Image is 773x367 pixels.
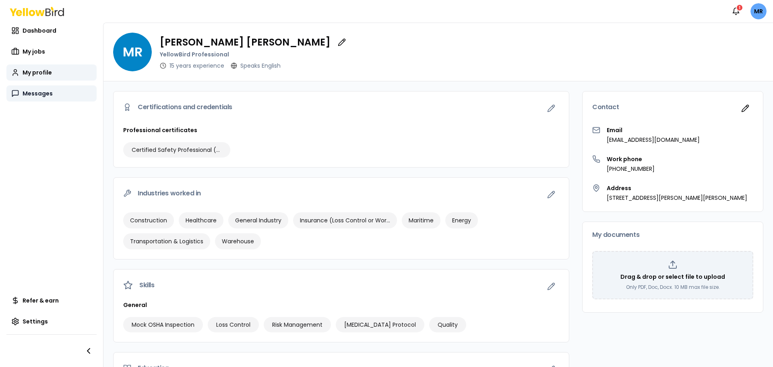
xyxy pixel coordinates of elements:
div: Transportation & Logistics [123,233,210,249]
span: Maritime [409,216,434,224]
a: Dashboard [6,23,97,39]
span: Insurance (Loss Control or Workers Compensation) [300,216,390,224]
a: Refer & earn [6,292,97,309]
h3: Email [607,126,700,134]
p: [PERSON_NAME] [PERSON_NAME] [160,37,331,47]
span: Settings [23,317,48,326]
p: [EMAIL_ADDRESS][DOMAIN_NAME] [607,136,700,144]
div: Risk Management [264,317,331,332]
span: My documents [592,232,639,238]
p: 15 years experience [169,62,224,70]
h3: Work phone [607,155,655,163]
span: MR [113,33,152,71]
span: Quality [438,321,458,329]
p: [PHONE_NUMBER] [607,165,655,173]
div: Mock OSHA Inspection [123,317,203,332]
span: Warehouse [222,237,254,245]
p: YellowBird Professional [160,50,350,58]
div: Insurance (Loss Control or Workers Compensation) [293,212,397,228]
span: Loss Control [216,321,250,329]
span: MR [750,3,767,19]
p: Drag & drop or select file to upload [620,273,725,281]
a: My jobs [6,44,97,60]
div: Maritime [402,212,440,228]
div: Healthcare [179,212,223,228]
a: Messages [6,85,97,102]
h3: Address [607,184,747,192]
div: 1 [736,4,743,11]
span: Mock OSHA Inspection [132,321,194,329]
span: Messages [23,89,53,97]
div: Energy [445,212,478,228]
div: Quality [429,317,466,332]
a: My profile [6,64,97,81]
span: Industries worked in [138,190,201,197]
h3: Professional certificates [123,126,559,134]
span: Certified Safety Professional (CSP) [132,146,222,154]
span: Risk Management [272,321,322,329]
p: [STREET_ADDRESS][PERSON_NAME][PERSON_NAME] [607,194,747,202]
div: Warehouse [215,233,261,249]
span: Construction [130,216,167,224]
span: Refer & earn [23,297,59,305]
h3: General [123,301,559,309]
p: Only PDF, Doc, Docx. 10 MB max file size. [626,284,720,290]
span: [MEDICAL_DATA] Protocol [344,321,416,329]
div: COVID-19 Protocol [336,317,424,332]
span: Healthcare [186,216,217,224]
span: My jobs [23,48,45,56]
div: Drag & drop or select file to uploadOnly PDF, Doc, Docx. 10 MB max file size. [592,251,753,299]
span: My profile [23,68,52,77]
div: General Industry [228,212,288,228]
div: Loss Control [208,317,259,332]
span: Transportation & Logistics [130,237,203,245]
span: Dashboard [23,27,56,35]
p: Speaks English [240,62,281,70]
span: General Industry [235,216,281,224]
div: Construction [123,212,174,228]
span: Skills [139,282,155,288]
button: 1 [728,3,744,19]
a: Settings [6,313,97,330]
span: Contact [592,104,619,110]
span: Certifications and credentials [138,104,232,110]
span: Energy [452,216,471,224]
div: Certified Safety Professional (CSP) [123,142,230,158]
